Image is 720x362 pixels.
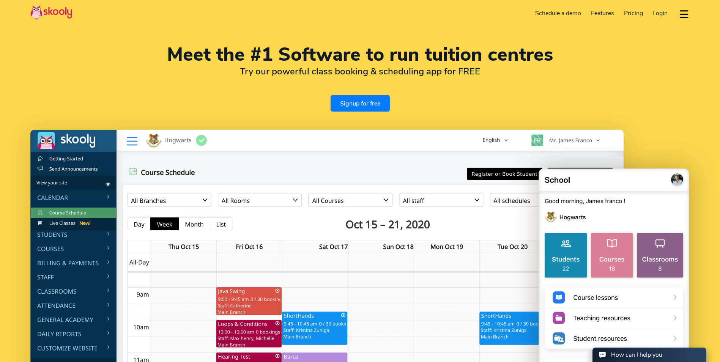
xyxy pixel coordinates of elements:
[30,66,690,77] h2: Try our powerful class booking & scheduling app for FREE
[30,46,690,64] h1: Meet the #1 Software to run tuition centres
[586,7,619,19] a: Features
[619,7,648,19] a: Pricing
[30,5,72,20] img: Skooly
[624,9,643,17] span: Pricing
[648,7,673,19] a: Login
[652,9,668,17] span: Login
[679,5,690,23] button: dropdown menu
[331,95,390,112] a: Signup for free
[531,7,586,19] a: Schedule a demo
